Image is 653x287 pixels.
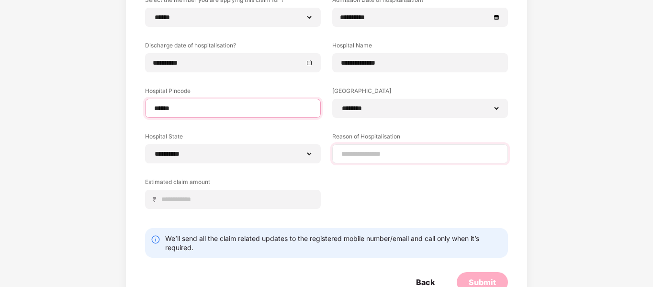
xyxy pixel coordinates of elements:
span: ₹ [153,195,160,204]
label: [GEOGRAPHIC_DATA] [332,87,508,99]
label: Hospital State [145,132,321,144]
div: We’ll send all the claim related updates to the registered mobile number/email and call only when... [165,234,502,252]
img: svg+xml;base64,PHN2ZyBpZD0iSW5mby0yMHgyMCIgeG1sbnM9Imh0dHA6Ly93d3cudzMub3JnLzIwMDAvc3ZnIiB3aWR0aD... [151,235,160,244]
label: Reason of Hospitalisation [332,132,508,144]
label: Estimated claim amount [145,178,321,190]
label: Hospital Name [332,41,508,53]
label: Hospital Pincode [145,87,321,99]
label: Discharge date of hospitalisation? [145,41,321,53]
